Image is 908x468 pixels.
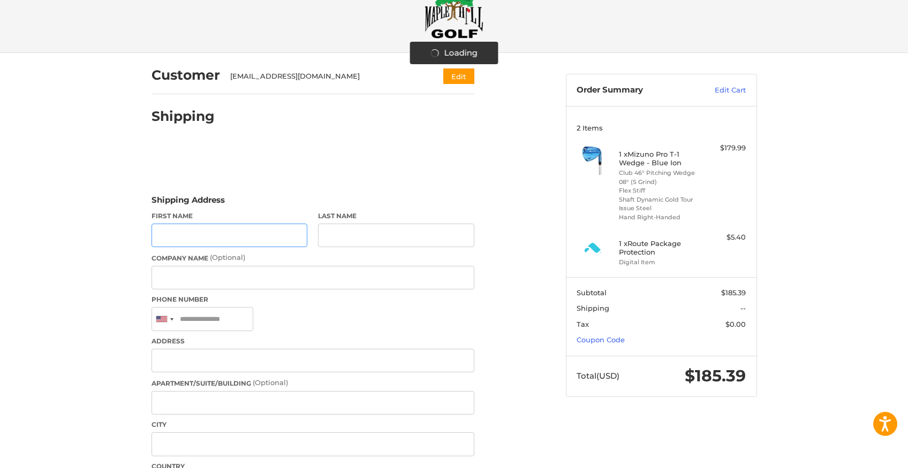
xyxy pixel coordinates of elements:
li: Club 46° Pitching Wedge 08° (S Grind) [619,168,701,186]
span: $185.39 [685,366,746,386]
h3: 2 Items [577,124,746,132]
div: $5.40 [703,232,746,243]
label: First Name [152,211,308,221]
h2: Shipping [152,108,215,125]
h4: 1 x Route Package Protection [619,239,701,257]
span: $185.39 [721,288,746,297]
span: Loading [444,47,477,59]
span: Shipping [577,304,609,312]
li: Flex Stiff [619,186,701,195]
span: -- [740,304,746,312]
label: Address [152,336,474,346]
label: Apartment/Suite/Building [152,378,474,388]
legend: Shipping Address [152,194,225,211]
label: Company Name [152,252,474,263]
div: [EMAIL_ADDRESS][DOMAIN_NAME] [230,71,422,82]
span: Tax [577,320,589,328]
li: Shaft Dynamic Gold Tour Issue Steel [619,195,701,213]
h2: Customer [152,67,220,83]
li: Hand Right-Handed [619,213,701,222]
small: (Optional) [210,253,245,262]
h3: Order Summary [577,85,692,96]
span: Total (USD) [577,371,619,381]
li: Digital Item [619,258,701,267]
div: $179.99 [703,143,746,154]
label: City [152,420,474,429]
span: $0.00 [725,320,746,328]
button: Edit [443,68,474,84]
small: (Optional) [253,378,288,387]
label: Last Name [318,211,474,221]
div: United States: +1 [152,308,177,331]
label: Phone Number [152,295,474,304]
a: Coupon Code [577,335,625,344]
h4: 1 x Mizuno Pro T-1 Wedge - Blue Ion [619,150,701,167]
span: Subtotal [577,288,607,297]
a: Edit Cart [692,85,746,96]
